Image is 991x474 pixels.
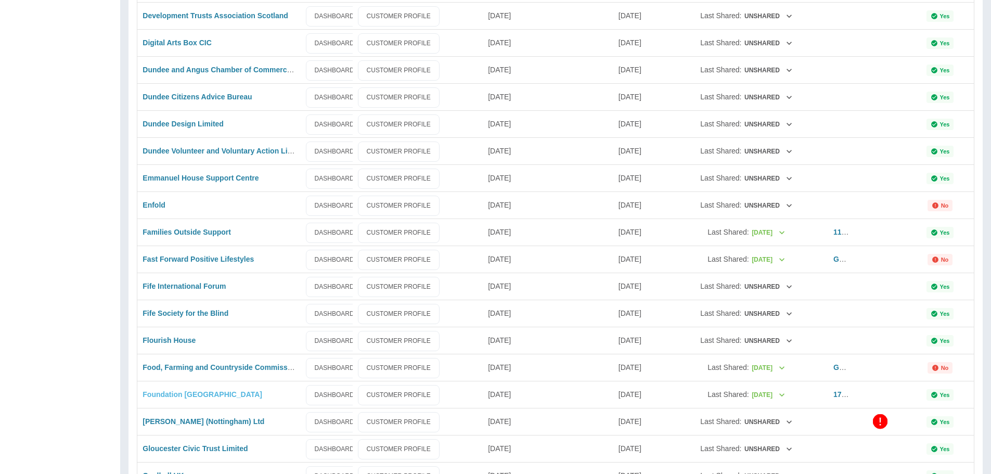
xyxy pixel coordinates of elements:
p: Yes [940,229,950,236]
p: No [941,365,949,371]
a: DASHBOARD [306,87,363,108]
a: CUSTOMER PROFILE [358,33,440,54]
div: Last Shared: [671,300,823,327]
div: Last Shared: [671,30,823,56]
div: 30 Sep 2025 [613,246,665,273]
a: CUSTOMER PROFILE [358,358,440,378]
div: Last Shared: [671,246,823,273]
a: DASHBOARD [306,114,363,135]
a: DASHBOARD [306,331,363,351]
a: DASHBOARD [306,439,363,459]
div: 24 Sep 2025 [613,435,665,462]
button: Unshared [743,144,793,160]
a: Dundee and Angus Chamber of Commerce Ltd [143,66,304,74]
a: Flourish House [143,336,196,344]
a: 119392072 [833,228,870,236]
a: CUSTOMER PROFILE [358,250,440,270]
a: CUSTOMER PROFILE [358,196,440,216]
p: Yes [940,40,950,46]
a: CUSTOMER PROFILE [358,412,440,432]
a: DASHBOARD [306,169,363,189]
a: CUSTOMER PROFILE [358,87,440,108]
p: No [941,202,949,209]
button: Unshared [743,441,793,457]
p: Yes [940,446,950,452]
button: [DATE] [751,225,786,241]
p: Yes [940,419,950,425]
a: Dundee Citizens Advice Bureau [143,93,252,101]
a: CUSTOMER PROFILE [358,169,440,189]
div: 14 Sep 2025 [613,110,665,137]
a: CUSTOMER PROFILE [358,277,440,297]
div: 07 Oct 2024 [613,56,665,83]
p: Yes [940,94,950,100]
div: 30 Jun 2025 [613,354,665,381]
div: 04 Oct 2025 [613,219,665,246]
div: Last Shared: [671,408,823,435]
div: 02 Oct 2025 [613,381,665,408]
a: Digital Arts Box CIC [143,39,212,47]
div: 10 Oct 2025 [483,381,613,408]
a: CUSTOMER PROFILE [358,142,440,162]
div: 03 Oct 2025 [483,110,613,137]
a: Fife International Forum [143,282,226,290]
p: Yes [940,284,950,290]
div: 20 Sep 2025 [613,2,665,29]
div: Last Shared: [671,219,823,246]
div: Last Shared: [671,165,823,191]
p: Yes [940,67,950,73]
button: [DATE] [751,252,786,268]
div: Last Shared: [671,192,823,219]
a: Foundation [GEOGRAPHIC_DATA] [143,390,262,399]
div: 18 Sep 2024 [613,300,665,327]
div: 06 Oct 2025 [483,164,613,191]
div: 04 Aug 2025 [483,408,613,435]
a: CUSTOMER PROFILE [358,6,440,27]
p: Yes [940,13,950,19]
p: Yes [940,121,950,127]
button: [DATE] [751,360,786,376]
div: Last Shared: [671,3,823,29]
div: 18 Dec 2024 [613,327,665,354]
a: DASHBOARD [306,412,363,432]
div: 29 Sep 2025 [613,164,665,191]
a: DASHBOARD [306,33,363,54]
div: Last Shared: [671,111,823,137]
a: DASHBOARD [306,196,363,216]
div: 07 Oct 2025 [483,191,613,219]
a: DASHBOARD [306,304,363,324]
div: Not all required reports for this customer were uploaded for the latest usage month. [928,254,953,265]
div: Last Shared: [671,138,823,164]
div: 24 Sep 2025 [613,83,665,110]
a: DASHBOARD [306,142,363,162]
div: 02 Sep 2024 [613,137,665,164]
a: Development Trusts Association Scotland [143,11,288,20]
div: 02 Oct 2025 [483,246,613,273]
a: Gloucester Civic Trust Limited [143,444,248,453]
p: No [941,257,949,263]
div: 23 Sep 2025 [613,273,665,300]
button: [DATE] [751,387,786,403]
div: 04 Aug 2025 [483,137,613,164]
div: 16 Sep 2025 [613,29,665,56]
a: Dundee Design Limited [143,120,224,128]
div: Last Shared: [671,57,823,83]
p: Yes [940,311,950,317]
button: Unshared [743,117,793,133]
div: 04 Aug 2025 [483,56,613,83]
p: Yes [940,175,950,182]
a: DASHBOARD [306,6,363,27]
div: Last Shared: [671,354,823,381]
p: Yes [940,338,950,344]
a: DASHBOARD [306,60,363,81]
div: Not all required reports for this customer were uploaded for the latest usage month. [928,200,953,211]
button: Unshared [743,8,793,24]
a: CUSTOMER PROFILE [358,331,440,351]
p: Yes [940,148,950,155]
a: Enfold [143,201,165,209]
button: Unshared [743,35,793,52]
button: Unshared [743,62,793,79]
div: Not all required reports for this customer were uploaded for the latest usage month. [928,362,953,374]
div: 25 Sep 2025 [613,191,665,219]
a: GO706035 [833,363,869,371]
